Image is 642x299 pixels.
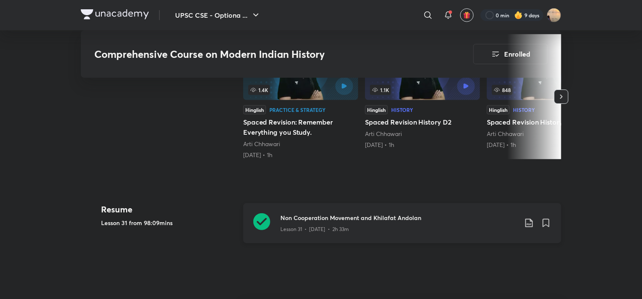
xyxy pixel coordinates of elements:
a: Non Cooperation Movement and Khilafat AndolanLesson 31 • [DATE] • 2h 33m [243,203,561,253]
div: Hinglish [487,105,510,114]
a: Arti Chhawari [365,130,402,138]
h3: Comprehensive Course on Modern Indian History [94,48,425,60]
a: 848HinglishHistorySpaced Revision History D3Arti Chhawari[DATE] • 1h [487,34,602,149]
button: UPSC CSE - Optiona ... [170,7,266,24]
h5: Lesson 31 from 98:09mins [101,218,236,227]
h5: Spaced Revision History D2 [365,117,480,127]
div: Practice & Strategy [269,107,326,112]
a: Arti Chhawari [243,140,280,148]
h5: Spaced Revision: Remember Everything you Study. [243,117,358,137]
div: Arti Chhawari [487,130,602,138]
div: History [391,107,413,112]
h4: Resume [101,203,236,216]
img: Snatashree Punyatoya [547,8,561,22]
div: 7th Jul • 1h [243,151,358,159]
a: Arti Chhawari [487,130,524,138]
div: Hinglish [365,105,388,114]
h5: Spaced Revision History D3 [487,117,602,127]
span: 1.1K [370,85,391,95]
a: Company Logo [81,9,149,22]
div: Arti Chhawari [243,140,358,148]
a: 1.1KHinglishHistorySpaced Revision History D2Arti Chhawari[DATE] • 1h [365,34,480,149]
div: Hinglish [243,105,266,114]
div: 10th Jul • 1h [365,141,480,149]
a: Spaced Revision: Remember Everything you Study. [243,34,358,159]
img: avatar [463,11,471,19]
span: 848 [492,85,513,95]
span: 1.4K [248,85,270,95]
img: streak [514,11,523,19]
img: Company Logo [81,9,149,19]
p: Lesson 31 • [DATE] • 2h 33m [280,226,349,233]
a: 1.4KHinglishPractice & StrategySpaced Revision: Remember Everything you Study.Arti Chhawari[DATE]... [243,34,358,159]
button: Enrolled [473,44,548,64]
div: Arti Chhawari [365,130,480,138]
a: Spaced Revision History D2 [365,34,480,149]
h3: Non Cooperation Movement and Khilafat Andolan [280,213,517,222]
a: Spaced Revision History D3 [487,34,602,149]
button: avatar [460,8,474,22]
div: 11th Jul • 1h [487,141,602,149]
